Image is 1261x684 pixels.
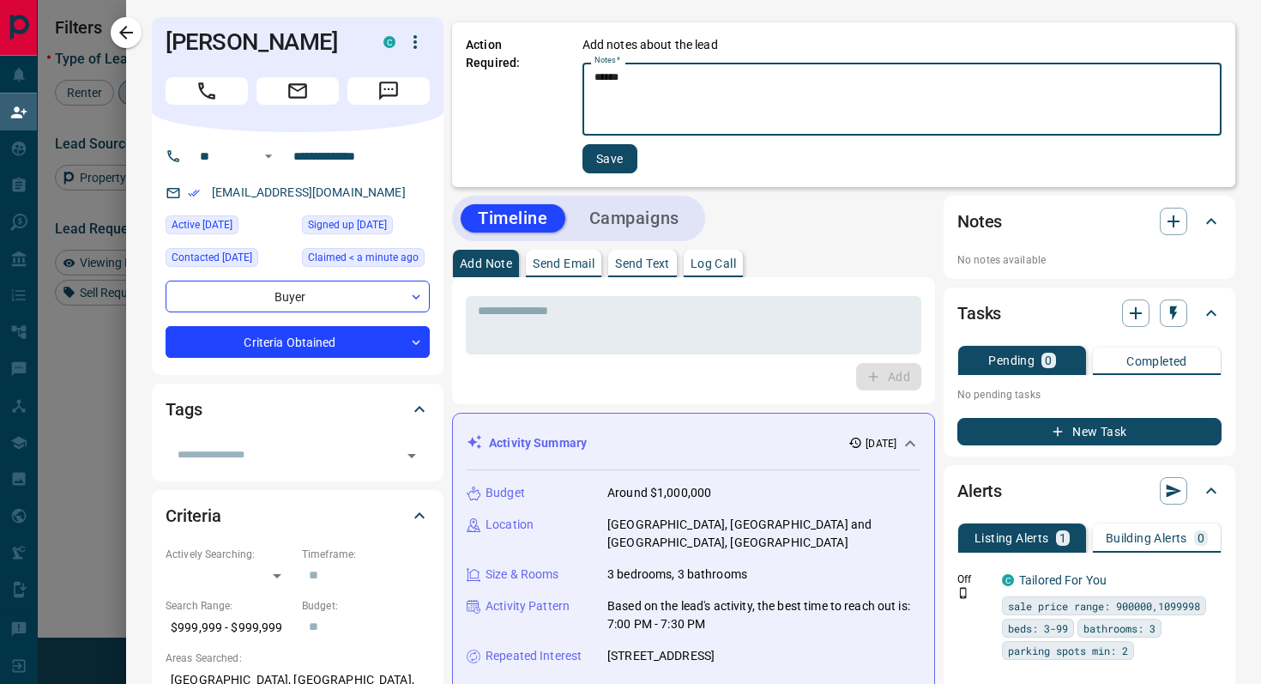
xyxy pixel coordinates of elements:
p: Send Email [533,257,594,269]
p: Send Text [615,257,670,269]
p: [GEOGRAPHIC_DATA], [GEOGRAPHIC_DATA] and [GEOGRAPHIC_DATA], [GEOGRAPHIC_DATA] [607,516,920,552]
p: Add notes about the lead [582,36,718,54]
button: New Task [957,418,1222,445]
p: Log Call [691,257,736,269]
div: Criteria [166,495,430,536]
a: Tailored For You [1019,573,1107,587]
p: 3 bedrooms, 3 bathrooms [607,566,747,584]
p: Areas Searched: [166,651,430,666]
h2: Criteria [166,502,221,530]
label: Notes [594,55,620,66]
p: 1 [1059,532,1066,544]
div: Tags [166,389,430,430]
button: Open [258,146,279,166]
div: Alerts [957,470,1222,511]
p: Timeframe: [302,547,430,562]
div: Mon Aug 18 2025 [302,248,430,272]
div: Tasks [957,293,1222,334]
p: $999,999 - $999,999 [166,614,293,642]
p: Activity Summary [489,434,587,452]
p: [DATE] [866,436,896,451]
button: Campaigns [572,204,697,233]
p: Budget: [302,598,430,614]
p: Location [486,516,534,534]
span: Contacted [DATE] [172,249,252,266]
svg: Push Notification Only [957,587,969,599]
p: Search Range: [166,598,293,614]
p: Activity Pattern [486,597,570,615]
p: Building Alerts [1106,532,1187,544]
button: Save [582,144,637,173]
div: condos.ca [1002,574,1014,586]
span: Email [256,77,339,105]
p: 0 [1045,354,1052,366]
h2: Notes [957,208,1002,235]
span: Signed up [DATE] [308,216,387,233]
span: beds: 3-99 [1008,620,1068,637]
button: Open [400,444,424,468]
svg: Email Verified [188,187,200,199]
span: sale price range: 900000,1099998 [1008,597,1200,614]
p: Size & Rooms [486,566,559,584]
span: Message [347,77,430,105]
span: parking spots min: 2 [1008,642,1128,659]
span: bathrooms: 3 [1083,620,1155,637]
p: Around $1,000,000 [607,484,711,502]
h2: Tasks [957,300,1001,327]
div: Fri Aug 08 2025 [166,248,293,272]
p: No pending tasks [957,382,1222,408]
a: [EMAIL_ADDRESS][DOMAIN_NAME] [212,185,406,199]
h2: Alerts [957,477,1002,505]
p: Actively Searching: [166,547,293,562]
p: Add Note [460,257,512,269]
div: Fri Aug 08 2025 [166,215,293,239]
div: condos.ca [383,36,395,48]
p: 0 [1198,532,1204,544]
p: Pending [988,354,1035,366]
p: Off [957,572,992,587]
div: Fri May 02 2025 [302,215,430,239]
p: Completed [1126,355,1187,367]
h1: [PERSON_NAME] [166,28,358,56]
p: No notes available [957,252,1222,268]
span: Call [166,77,248,105]
p: Listing Alerts [974,532,1049,544]
h2: Tags [166,396,202,423]
span: Active [DATE] [172,216,232,233]
span: Claimed < a minute ago [308,249,419,266]
p: Based on the lead's activity, the best time to reach out is: 7:00 PM - 7:30 PM [607,597,920,633]
div: Criteria Obtained [166,326,430,358]
p: [STREET_ADDRESS] [607,647,715,665]
div: Activity Summary[DATE] [467,427,920,459]
button: Timeline [461,204,565,233]
div: Notes [957,201,1222,242]
p: Action Required: [466,36,557,173]
div: Buyer [166,281,430,312]
p: Budget [486,484,525,502]
p: Repeated Interest [486,647,582,665]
